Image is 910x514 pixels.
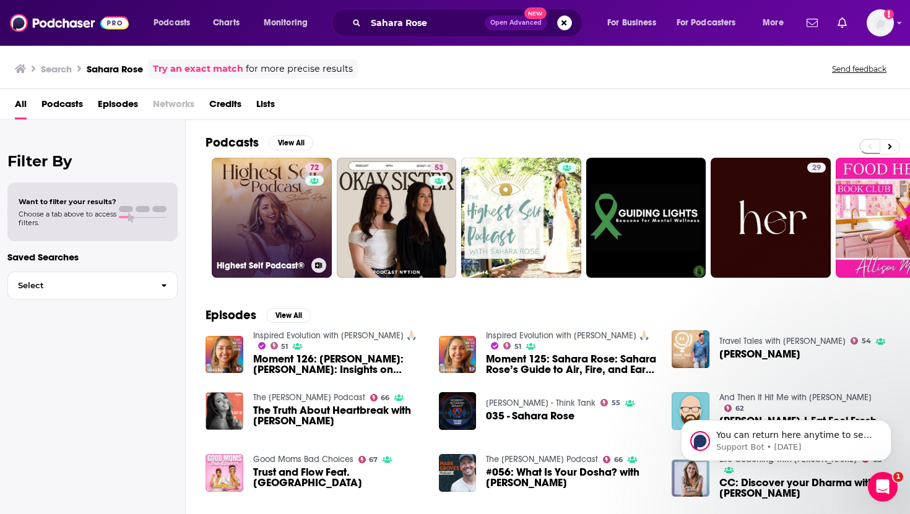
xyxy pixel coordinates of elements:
[828,64,890,74] button: Send feedback
[884,9,894,19] svg: Add a profile image
[154,14,190,32] span: Podcasts
[486,398,596,408] a: Robert Edward Grant - Think Tank
[851,337,871,345] a: 54
[719,349,800,359] a: Sahara Rose DeVore
[206,392,243,430] a: The Truth About Heartbreak with Sahara Rose
[486,330,649,341] a: Inspired Evolution with Amrit Sandhu 🙏🏻
[599,13,672,33] button: open menu
[145,13,206,33] button: open menu
[253,392,365,403] a: The Mark Groves Podcast
[256,94,275,119] a: Lists
[41,94,83,119] span: Podcasts
[253,454,353,465] a: Good Moms Bad Choices
[310,162,319,174] span: 72
[10,11,129,35] img: Podchaser - Follow, Share and Rate Podcasts
[253,405,424,426] span: The Truth About Heartbreak with [PERSON_NAME]
[253,354,424,375] a: Moment 126: Sahara Rose: Sahara Rose: Insights on Embracing Life's Natural Cycles and Rhythms
[754,13,799,33] button: open menu
[264,14,308,32] span: Monitoring
[430,163,448,173] a: 53
[490,20,542,26] span: Open Advanced
[87,63,143,75] h3: Sahara Rose
[253,405,424,426] a: The Truth About Heartbreak with Sahara Rose
[153,62,243,76] a: Try an exact match
[435,162,443,174] span: 53
[439,454,477,492] img: #056: What Is Your Dosha? with Sahara Rose
[15,94,27,119] a: All
[486,354,657,375] a: Moment 125: Sahara Rose: Sahara Rose’s Guide to Air, Fire, and Earth Doshas in Ayurveda
[358,456,378,463] a: 67
[607,14,656,32] span: For Business
[612,400,620,406] span: 55
[41,63,72,75] h3: Search
[719,478,890,499] a: CC: Discover your Dharma with Sahara Rose
[719,336,846,346] a: Travel Tales with Mike Siegel
[271,342,288,349] a: 51
[246,62,353,76] span: for more precise results
[153,94,194,119] span: Networks
[337,158,457,278] a: 53
[503,342,521,349] a: 51
[206,135,259,150] h2: Podcasts
[893,472,903,482] span: 1
[213,14,240,32] span: Charts
[206,307,256,323] h2: Episodes
[381,395,389,401] span: 66
[206,135,313,150] a: PodcastsView All
[514,344,521,349] span: 51
[524,7,547,19] span: New
[366,13,485,33] input: Search podcasts, credits, & more...
[763,14,784,32] span: More
[677,14,736,32] span: For Podcasters
[662,394,910,481] iframe: Intercom notifications message
[485,15,547,30] button: Open AdvancedNew
[253,467,424,488] a: Trust and Flow Feat. Sahara Rose
[269,135,313,150] button: View All
[266,308,311,323] button: View All
[255,13,324,33] button: open menu
[439,336,477,374] img: Moment 125: Sahara Rose: Sahara Rose’s Guide to Air, Fire, and Earth Doshas in Ayurveda
[486,454,598,465] a: The Mark Groves Podcast
[206,336,243,374] img: Moment 126: Sahara Rose: Sahara Rose: Insights on Embracing Life's Natural Cycles and Rhythms
[209,94,241,119] a: Credits
[439,392,477,430] img: 035 - Sahara Rose
[305,163,324,173] a: 72
[206,454,243,492] img: Trust and Flow Feat. Sahara Rose
[719,478,890,499] span: CC: Discover your Dharma with [PERSON_NAME]
[711,158,831,278] a: 29
[369,457,378,463] span: 67
[807,163,826,173] a: 29
[281,344,288,349] span: 51
[600,399,620,406] a: 55
[719,349,800,359] span: [PERSON_NAME]
[19,210,116,227] span: Choose a tab above to access filters.
[7,152,178,170] h2: Filter By
[98,94,138,119] span: Episodes
[253,330,417,341] a: Inspired Evolution with Amrit Sandhu 🙏🏻
[672,330,709,368] img: Sahara Rose DeVore
[7,272,178,299] button: Select
[672,392,709,430] img: Sahara Rose | Eat Feel Fresh
[862,338,871,344] span: 54
[19,197,116,206] span: Want to filter your results?
[486,411,574,421] a: 035 - Sahara Rose
[7,251,178,263] p: Saved Searches
[370,394,390,401] a: 66
[868,472,898,502] iframe: Intercom live chat
[206,307,311,323] a: EpisodesView All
